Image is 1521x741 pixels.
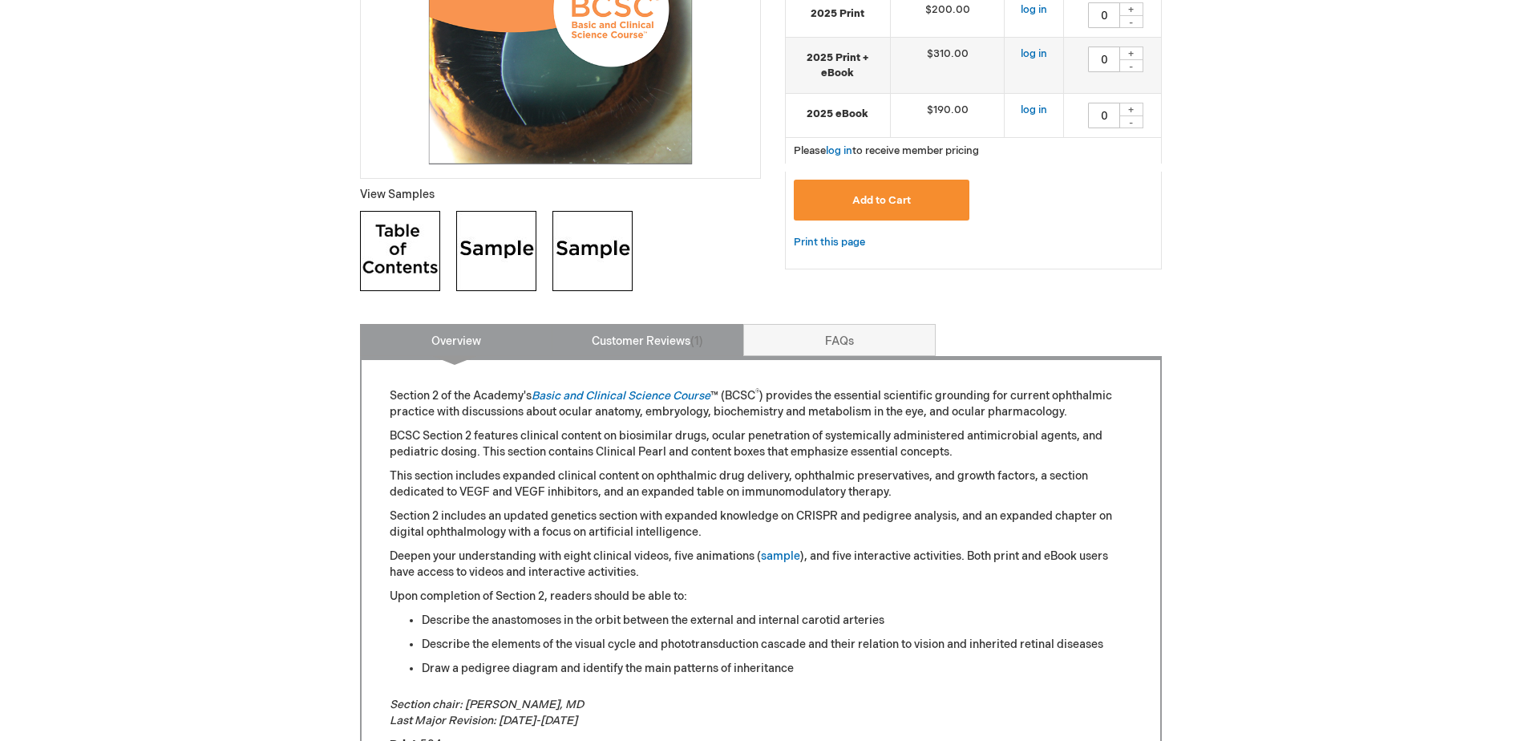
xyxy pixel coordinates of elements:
[1119,47,1143,60] div: +
[1119,15,1143,28] div: -
[755,388,759,398] sup: ®
[794,180,970,221] button: Add to Cart
[890,94,1005,138] td: $190.00
[1088,103,1120,128] input: Qty
[1088,47,1120,72] input: Qty
[390,468,1132,500] p: This section includes expanded clinical content on ophthalmic drug delivery, ophthalmic preservat...
[1119,2,1143,16] div: +
[360,187,761,203] p: View Samples
[390,589,1132,605] p: Upon completion of Section 2, readers should be able to:
[422,661,1132,677] li: Draw a pedigree diagram and identify the main patterns of inheritance
[532,389,710,403] a: Basic and Clinical Science Course
[390,549,1132,581] p: Deepen your understanding with eight clinical videos, five animations ( ), and five interactive a...
[794,144,979,157] span: Please to receive member pricing
[390,428,1132,460] p: BCSC Section 2 features clinical content on biosimilar drugs, ocular penetration of systemically ...
[422,637,1132,653] li: Describe the elements of the visual cycle and phototransduction cascade and their relation to vis...
[1021,3,1047,16] a: log in
[552,211,633,291] img: Click to view
[794,51,882,80] strong: 2025 Print + eBook
[1119,59,1143,72] div: -
[826,144,852,157] a: log in
[360,211,440,291] img: Click to view
[1088,2,1120,28] input: Qty
[743,324,936,356] a: FAQs
[852,194,911,207] span: Add to Cart
[390,508,1132,541] p: Section 2 includes an updated genetics section with expanded knowledge on CRISPR and pedigree ana...
[690,334,703,348] span: 1
[1021,47,1047,60] a: log in
[1119,115,1143,128] div: -
[552,324,744,356] a: Customer Reviews1
[1119,103,1143,116] div: +
[794,233,865,253] a: Print this page
[794,6,882,22] strong: 2025 Print
[390,388,1132,420] p: Section 2 of the Academy's ™ (BCSC ) provides the essential scientific grounding for current opht...
[794,107,882,122] strong: 2025 eBook
[761,549,800,563] a: sample
[390,698,584,727] em: Section chair: [PERSON_NAME], MD Last Major Revision: [DATE]-[DATE]
[422,613,1132,629] li: Describe the anastomoses in the orbit between the external and internal carotid arteries
[360,324,552,356] a: Overview
[456,211,536,291] img: Click to view
[1021,103,1047,116] a: log in
[890,38,1005,94] td: $310.00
